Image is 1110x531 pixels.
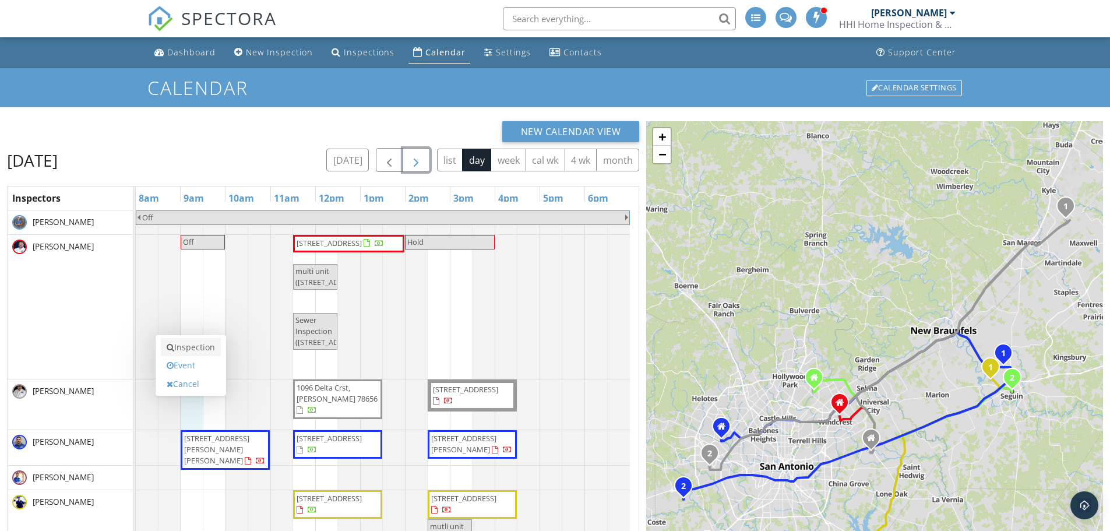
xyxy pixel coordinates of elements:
img: img_0667.jpeg [12,384,27,399]
a: Calendar [408,42,470,64]
img: dsc07028.jpg [12,470,27,485]
a: 6pm [585,189,611,208]
i: 1 [1001,350,1006,358]
a: 8am [136,189,162,208]
a: 11am [271,189,302,208]
span: [PERSON_NAME] [30,496,96,508]
div: Calendar Settings [866,80,962,96]
button: Previous day [376,148,403,172]
div: 216 E Cedar St, Seguin, TX 78155 [1012,377,1019,384]
i: 2 [681,483,686,491]
span: Sewer Inspection ([STREET_ADDRESS]) [295,315,365,347]
a: Event [161,356,221,375]
span: multi unit ([STREET_ADDRESS]) [295,266,365,287]
a: 1pm [361,189,387,208]
div: 125 Beveridge Rd, Seguin, TX 78155 [1003,353,1010,360]
button: New Calendar View [502,121,640,142]
h2: [DATE] [7,149,58,172]
a: 9am [181,189,207,208]
div: 12323 Sebewa Rd, San Antonio, TX 78252 [683,486,690,493]
div: Open Intercom Messenger [1070,491,1098,519]
span: [PERSON_NAME] [30,385,96,397]
a: Dashboard [150,42,220,64]
a: Contacts [545,42,607,64]
input: Search everything... [503,7,736,30]
button: cal wk [526,149,565,171]
span: SPECTORA [181,6,277,30]
button: [DATE] [326,149,369,171]
div: 1127 Longmont St, San Antonio, TX 78245 [710,453,717,460]
a: Calendar Settings [865,79,963,97]
div: 2800 Whiskey Pass, Seguin, TX 78155 [991,367,998,374]
div: 3434 Sunlit Grove, San Antonio Texas 78247 [814,377,821,384]
button: week [491,149,526,171]
span: Inspectors [12,192,61,205]
a: New Inspection [230,42,318,64]
img: resized_103945_1607186620487.jpeg [12,435,27,449]
span: Off [183,237,194,247]
img: img_7310_small.jpeg [12,495,27,509]
a: Zoom in [653,128,671,146]
span: [PERSON_NAME] [30,436,96,448]
a: 2pm [406,189,432,208]
button: list [437,149,463,171]
img: jj.jpg [12,215,27,230]
div: [PERSON_NAME] [871,7,947,19]
span: Hold [407,237,424,247]
div: New Inspection [246,47,313,58]
a: Support Center [872,42,961,64]
span: [STREET_ADDRESS][PERSON_NAME] [431,433,496,455]
span: [STREET_ADDRESS][PERSON_NAME][PERSON_NAME] [184,433,249,466]
i: 2 [707,450,712,458]
span: [STREET_ADDRESS] [431,493,496,504]
h1: Calendar [147,78,963,98]
a: 3pm [450,189,477,208]
div: 3030 Playa Azul Blvd, Converse Texas 78109 [871,438,878,445]
a: SPECTORA [147,16,277,40]
img: 8334a47d40204d029b6682c9b1fdee83.jpeg [12,240,27,254]
div: 1096 Delta Crst, Maxwell, TX 78656 [1066,206,1073,213]
a: Zoom out [653,146,671,163]
div: Contacts [563,47,602,58]
span: Off [142,212,153,223]
span: [STREET_ADDRESS] [297,433,362,444]
span: [PERSON_NAME] [30,216,96,228]
div: Inspections [344,47,394,58]
span: 1096 Delta Crst, [PERSON_NAME] 78656 [297,382,378,404]
a: Inspections [327,42,399,64]
span: [STREET_ADDRESS] [297,493,362,504]
span: [PERSON_NAME] [30,472,96,483]
div: Support Center [888,47,956,58]
button: day [462,149,491,171]
a: Inspection [161,338,221,357]
a: Cancel [161,375,221,393]
a: Settings [480,42,535,64]
a: 4pm [495,189,521,208]
i: 1 [988,364,993,372]
div: 4630 Sparrows Nest, San Antonio Texas 78250 [721,426,728,433]
a: 12pm [316,189,347,208]
div: HHI Home Inspection & Pest Control [839,19,956,30]
button: 4 wk [565,149,597,171]
div: 9830 Dull Knife Way, San Antonio TX 78239 [840,402,847,409]
span: [STREET_ADDRESS] [297,238,362,248]
button: month [596,149,639,171]
i: 1 [1063,203,1068,211]
img: The Best Home Inspection Software - Spectora [147,6,173,31]
i: 2 [1010,374,1014,382]
a: 10am [225,189,257,208]
span: [STREET_ADDRESS] [433,384,498,395]
button: Next day [403,148,430,172]
div: Calendar [425,47,466,58]
div: Dashboard [167,47,216,58]
div: Settings [496,47,531,58]
a: 5pm [540,189,566,208]
span: [PERSON_NAME] [30,241,96,252]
